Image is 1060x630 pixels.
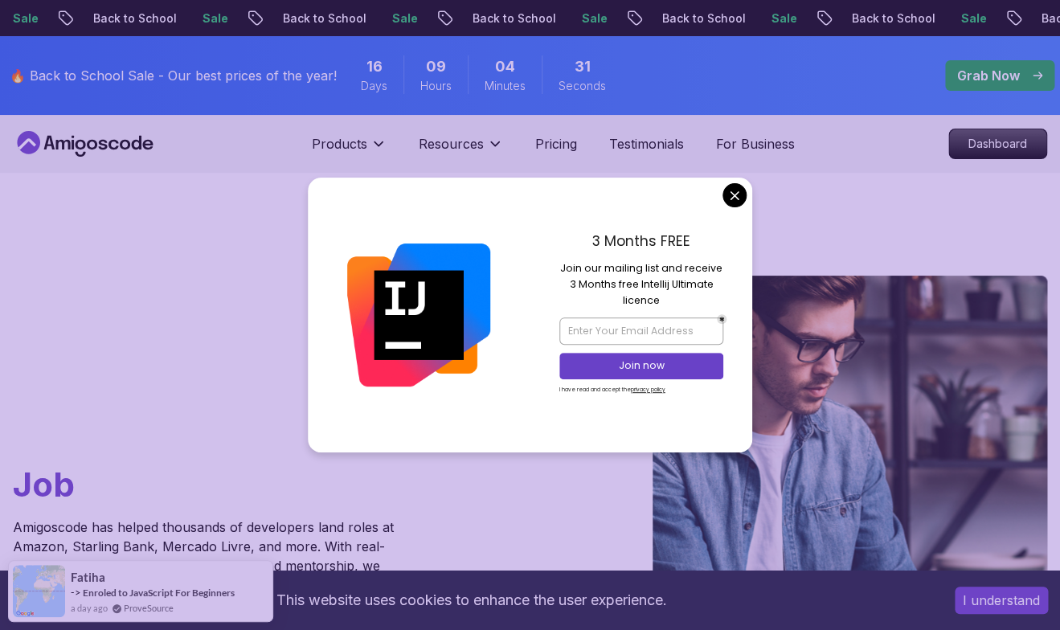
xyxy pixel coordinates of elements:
p: 🔥 Back to School Sale - Our best prices of the year! [10,66,337,85]
span: Minutes [485,78,526,94]
span: 9 Hours [426,55,446,78]
p: Sale [531,10,583,27]
span: 31 Seconds [575,55,591,78]
p: Dashboard [949,129,1046,158]
a: For Business [716,134,795,153]
p: Back to School [232,10,342,27]
div: This website uses cookies to enhance the user experience. [12,583,931,618]
p: Back to School [422,10,531,27]
span: Hours [420,78,452,94]
img: provesource social proof notification image [13,565,65,617]
p: Back to School [612,10,721,27]
p: Back to School [43,10,152,27]
button: Products [312,134,387,166]
span: 16 Days [366,55,383,78]
p: Products [312,134,367,153]
a: Testimonials [609,134,684,153]
span: 4 Minutes [495,55,515,78]
h1: Go From Learning to Hired: Master Java, Spring Boot & Cloud Skills That Get You the [13,276,429,508]
p: Sale [911,10,962,27]
span: Seconds [559,78,606,94]
p: Resources [419,134,484,153]
span: Days [361,78,387,94]
a: Dashboard [948,129,1047,159]
p: Sale [721,10,772,27]
p: Back to School [801,10,911,27]
span: a day ago [71,601,108,615]
a: ProveSource [124,601,174,615]
p: Sale [152,10,203,27]
span: -> [71,586,81,599]
a: Pricing [535,134,577,153]
span: Job [13,464,75,505]
p: Sale [342,10,393,27]
button: Resources [419,134,503,166]
span: Fatiha [71,571,105,584]
p: Amigoscode has helped thousands of developers land roles at Amazon, Starling Bank, Mercado Livre,... [13,517,399,595]
button: Accept cookies [955,587,1048,614]
p: Grab Now [957,66,1020,85]
a: Enroled to JavaScript For Beginners [83,587,235,599]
